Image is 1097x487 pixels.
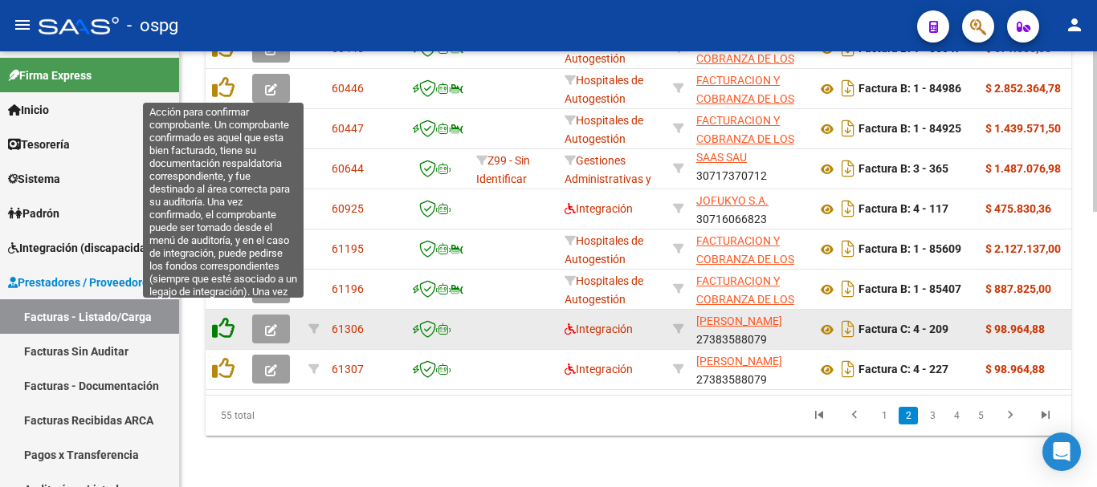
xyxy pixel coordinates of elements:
i: Descargar documento [838,316,858,342]
strong: Factura C: 4 - 227 [858,363,948,376]
strong: $ 2.127.137,00 [985,242,1061,255]
span: SAAS SAU [696,151,747,164]
span: - ospg [127,8,178,43]
div: 27383588079 [696,352,804,386]
a: go to last page [1030,407,1061,424]
span: Integración [565,363,633,375]
strong: Factura B: 4 - 117 [858,203,948,216]
a: go to first page [804,407,834,424]
li: page 2 [896,402,920,429]
strong: Factura C: 4 - 209 [858,323,948,336]
strong: $ 98.964,88 [985,323,1045,335]
i: Descargar documento [838,236,858,262]
li: page 4 [944,402,969,429]
span: 60447 [332,122,364,135]
span: 61196 [332,282,364,295]
i: Descargar documento [838,276,858,302]
a: 4 [947,407,966,424]
span: Inicio [8,101,49,119]
strong: $ 2.852.364,78 [985,82,1061,95]
span: Hospitales de Autogestión [565,234,643,266]
span: Gestiones Administrativas y Otros [565,154,651,204]
span: FACTURACION Y COBRANZA DE LOS EFECTORES PUBLICOS S.E. [696,114,794,181]
span: 60644 [332,162,364,175]
div: 27383588079 [696,312,804,346]
strong: Factura B: 1 - 85047 [858,43,961,55]
strong: Factura B: 1 - 85407 [858,283,961,296]
div: 30716066823 [696,192,804,225]
span: 61306 [332,323,364,335]
a: 2 [899,407,918,424]
a: 5 [971,407,990,424]
span: Prestadores / Proveedores [8,274,154,291]
span: Hospitales de Autogestión [565,114,643,145]
span: 60925 [332,202,364,215]
span: FACTURACION Y COBRANZA DE LOS EFECTORES PUBLICOS S.E. [696,74,794,141]
span: Tesorería [8,136,70,153]
div: 30717370712 [696,152,804,185]
span: FACTURACION Y COBRANZA DE LOS EFECTORES PUBLICOS S.E. [696,234,794,302]
strong: Factura B: 1 - 85609 [858,243,961,256]
div: 30715497456 [696,232,804,266]
span: Hospitales de Autogestión [565,274,643,306]
div: 55 total [206,396,376,436]
span: 60446 [332,82,364,95]
i: Descargar documento [838,116,858,141]
li: page 5 [969,402,993,429]
strong: $ 1.439.571,50 [985,122,1061,135]
span: FACTURACION Y COBRANZA DE LOS EFECTORES PUBLICOS S.E. [696,274,794,342]
li: page 3 [920,402,944,429]
span: 61307 [332,363,364,375]
span: JOFUKYO S.A. [696,194,769,207]
strong: $ 475.830,36 [985,202,1051,215]
span: [PERSON_NAME] [696,315,782,327]
strong: Factura B: 3 - 365 [858,163,948,176]
i: Descargar documento [838,356,858,382]
span: 61195 [332,242,364,255]
strong: Factura B: 1 - 84925 [858,123,961,136]
strong: $ 887.825,00 [985,282,1051,295]
strong: $ 1.487.076,98 [985,162,1061,175]
a: go to next page [995,407,1026,424]
mat-icon: person [1065,15,1084,34]
a: go to previous page [839,407,870,424]
strong: $ 98.964,88 [985,363,1045,375]
span: Integración [565,202,633,215]
div: Open Intercom Messenger [1042,432,1081,471]
div: 30715497456 [696,272,804,306]
span: Z99 - Sin Identificar [476,154,530,185]
div: 30715497456 [696,112,804,145]
span: Firma Express [8,67,92,84]
i: Descargar documento [838,156,858,181]
strong: Factura B: 1 - 84986 [858,83,961,95]
a: 3 [923,407,942,424]
i: Descargar documento [838,75,858,101]
span: Integración [565,323,633,335]
span: Hospitales de Autogestión [565,74,643,105]
a: 1 [875,407,894,424]
span: Integración (discapacidad) [8,239,157,257]
span: Sistema [8,170,60,188]
i: Descargar documento [838,196,858,221]
mat-icon: menu [13,15,32,34]
li: page 1 [872,402,896,429]
div: 30715497456 [696,71,804,105]
span: Padrón [8,205,59,222]
span: [PERSON_NAME] [696,355,782,367]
